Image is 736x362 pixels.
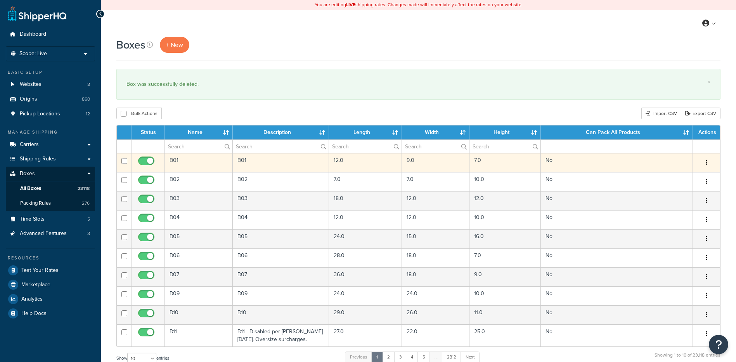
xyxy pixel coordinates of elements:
[469,140,540,153] input: Search
[469,210,541,229] td: 10.0
[165,191,233,210] td: B03
[329,248,402,267] td: 28.0
[116,108,162,119] button: Bulk Actions
[6,212,95,226] a: Time Slots 5
[402,286,469,305] td: 24.0
[165,324,233,346] td: B11
[20,96,37,103] span: Origins
[541,267,693,286] td: No
[6,278,95,292] li: Marketplace
[116,37,145,52] h1: Boxes
[165,229,233,248] td: B05
[160,37,189,53] a: + New
[6,92,95,106] a: Origins 860
[402,324,469,346] td: 22.0
[402,248,469,267] td: 18.0
[6,181,95,196] a: All Boxes 23118
[165,286,233,305] td: B09
[707,79,710,85] a: ×
[329,324,402,346] td: 27.0
[165,153,233,172] td: B01
[402,153,469,172] td: 9.0
[165,172,233,191] td: B02
[6,77,95,92] li: Websites
[6,292,95,306] a: Analytics
[233,191,329,210] td: B03
[346,1,355,8] b: LIVE
[402,229,469,248] td: 15.0
[21,296,43,303] span: Analytics
[6,107,95,121] li: Pickup Locations
[6,226,95,241] a: Advanced Features 8
[541,324,693,346] td: No
[6,226,95,241] li: Advanced Features
[402,267,469,286] td: 18.0
[19,50,47,57] span: Scope: Live
[126,79,710,90] div: Box was successfully deleted.
[469,153,541,172] td: 7.0
[329,153,402,172] td: 12.0
[20,81,42,88] span: Websites
[541,305,693,324] td: No
[20,156,56,162] span: Shipping Rules
[6,152,95,166] a: Shipping Rules
[402,305,469,324] td: 26.0
[541,286,693,305] td: No
[402,140,469,153] input: Search
[329,191,402,210] td: 18.0
[6,306,95,320] a: Help Docs
[20,31,46,38] span: Dashboard
[6,137,95,152] a: Carriers
[329,172,402,191] td: 7.0
[87,216,90,223] span: 5
[469,267,541,286] td: 9.0
[20,216,45,223] span: Time Slots
[329,305,402,324] td: 29.0
[469,191,541,210] td: 12.0
[165,125,233,139] th: Name : activate to sort column ascending
[6,92,95,106] li: Origins
[233,125,329,139] th: Description : activate to sort column ascending
[329,140,402,153] input: Search
[20,230,67,237] span: Advanced Features
[6,263,95,277] a: Test Your Rates
[6,196,95,211] a: Packing Rules 276
[233,267,329,286] td: B07
[469,286,541,305] td: 10.0
[709,335,728,354] button: Open Resource Center
[402,210,469,229] td: 12.0
[233,172,329,191] td: B02
[166,40,183,49] span: + New
[402,191,469,210] td: 12.0
[165,305,233,324] td: B10
[6,255,95,261] div: Resources
[20,171,35,177] span: Boxes
[8,6,66,21] a: ShipperHQ Home
[165,140,232,153] input: Search
[233,248,329,267] td: B06
[6,181,95,196] li: All Boxes
[6,107,95,121] a: Pickup Locations 12
[541,153,693,172] td: No
[86,111,90,117] span: 12
[329,267,402,286] td: 36.0
[469,305,541,324] td: 11.0
[233,210,329,229] td: B04
[541,229,693,248] td: No
[329,210,402,229] td: 12.0
[541,125,693,139] th: Can Pack All Products : activate to sort column ascending
[82,96,90,103] span: 860
[21,282,50,288] span: Marketplace
[681,108,720,119] a: Export CSV
[541,248,693,267] td: No
[87,81,90,88] span: 8
[693,125,720,139] th: Actions
[541,191,693,210] td: No
[329,286,402,305] td: 24.0
[78,185,90,192] span: 23118
[21,310,47,317] span: Help Docs
[6,27,95,42] a: Dashboard
[469,229,541,248] td: 16.0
